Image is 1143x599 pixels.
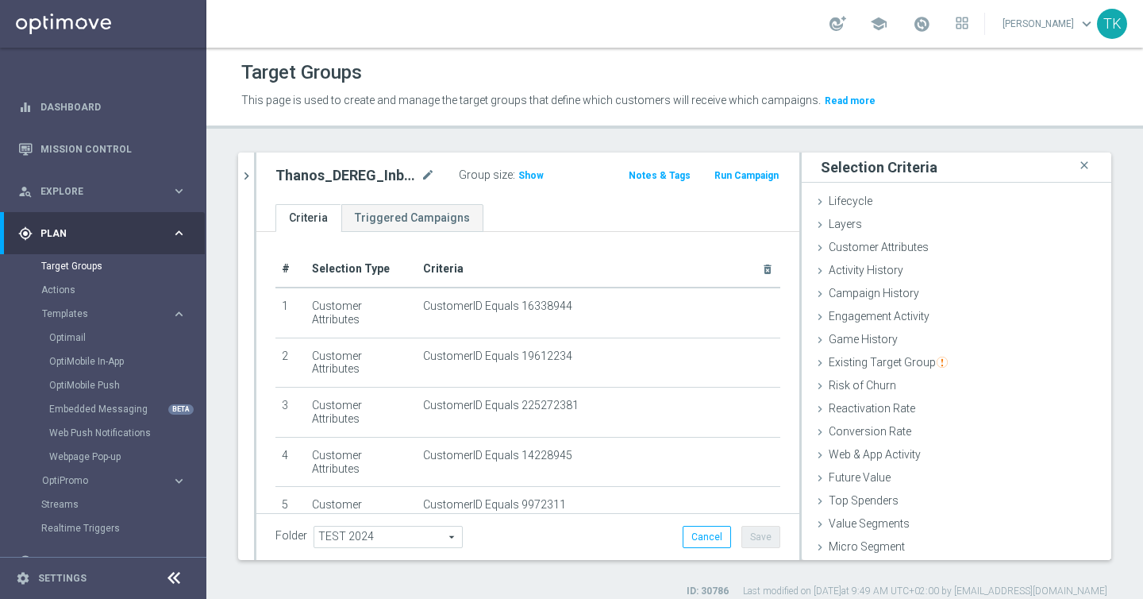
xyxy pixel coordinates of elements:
[171,226,187,241] i: keyboard_arrow_right
[275,388,306,438] td: 3
[423,399,579,412] span: CustomerID Equals 225272381
[275,288,306,338] td: 1
[306,338,417,388] td: Customer Attributes
[49,379,165,392] a: OptiMobile Push
[18,86,187,128] div: Dashboard
[1076,155,1092,176] i: close
[42,309,156,319] span: Templates
[18,100,33,114] i: equalizer
[49,445,205,469] div: Webpage Pop-up
[41,474,187,487] button: OptiPromo keyboard_arrow_right
[306,437,417,487] td: Customer Attributes
[171,184,187,199] i: keyboard_arrow_right
[306,251,417,288] th: Selection Type
[761,263,774,276] i: delete_forever
[275,166,418,185] h2: Thanos_DEREG_Inbox
[829,287,919,299] span: Campaign History
[823,92,877,110] button: Read more
[275,529,307,543] label: Folder
[423,299,572,313] span: CustomerID Equals 16338944
[423,350,572,363] span: CustomerID Equals 19612234
[17,143,187,156] button: Mission Control
[168,404,194,415] div: BETA
[171,554,187,569] i: keyboard_arrow_right
[17,101,187,114] button: equalizer Dashboard
[40,86,187,128] a: Dashboard
[829,540,905,553] span: Micro Segment
[18,555,171,569] div: Execute
[18,184,171,199] div: Explore
[17,227,187,240] button: gps_fixed Plan keyboard_arrow_right
[42,476,171,485] div: OptiPromo
[49,373,205,397] div: OptiMobile Push
[18,555,33,569] i: play_circle_outline
[238,153,254,199] button: chevron_right
[241,61,362,84] h1: Target Groups
[16,571,30,585] i: settings
[275,437,306,487] td: 4
[49,450,165,463] a: Webpage Pop-up
[18,128,187,170] div: Mission Control
[49,331,165,344] a: Optimail
[1078,15,1095,33] span: keyboard_arrow_down
[829,494,899,507] span: Top Spenders
[829,402,915,415] span: Reactivation Rate
[41,498,165,511] a: Streams
[306,487,417,537] td: Customer Attributes
[18,184,33,199] i: person_search
[421,166,435,185] i: mode_edit
[829,333,898,346] span: Game History
[49,355,165,368] a: OptiMobile In-App
[1001,12,1097,36] a: [PERSON_NAME]keyboard_arrow_down
[275,487,306,537] td: 5
[829,310,929,323] span: Engagement Activity
[239,168,254,184] i: chevron_right
[41,302,205,469] div: Templates
[275,338,306,388] td: 2
[41,284,165,296] a: Actions
[683,526,731,548] button: Cancel
[42,476,156,485] span: OptiPromo
[40,128,187,170] a: Mission Control
[171,307,187,322] i: keyboard_arrow_right
[829,264,903,276] span: Activity History
[17,185,187,198] div: person_search Explore keyboard_arrow_right
[241,94,821,106] span: This page is used to create and manage the target groups that define which customers will receive...
[513,168,515,182] label: :
[49,421,205,445] div: Web Push Notifications
[829,425,911,438] span: Conversion Rate
[40,187,171,196] span: Explore
[829,195,872,207] span: Lifecycle
[423,498,566,512] span: CustomerID Equals 9972311
[42,309,171,319] div: Templates
[41,307,187,320] button: Templates keyboard_arrow_right
[306,388,417,438] td: Customer Attributes
[171,473,187,489] i: keyboard_arrow_right
[306,288,417,338] td: Customer Attributes
[1097,9,1127,39] div: TK
[341,204,483,232] a: Triggered Campaigns
[275,251,306,288] th: #
[423,449,572,462] span: CustomerID Equals 14228945
[38,574,87,583] a: Settings
[518,170,544,181] span: Show
[41,278,205,302] div: Actions
[829,448,921,461] span: Web & App Activity
[49,350,205,373] div: OptiMobile In-App
[687,585,729,598] label: ID: 30786
[627,167,692,184] button: Notes & Tags
[41,260,165,272] a: Target Groups
[829,218,862,230] span: Layers
[49,427,165,439] a: Web Push Notifications
[49,326,205,350] div: Optimail
[41,516,205,540] div: Realtime Triggers
[829,471,891,484] span: Future Value
[459,168,513,182] label: Group size
[713,167,780,184] button: Run Campaign
[41,254,205,278] div: Target Groups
